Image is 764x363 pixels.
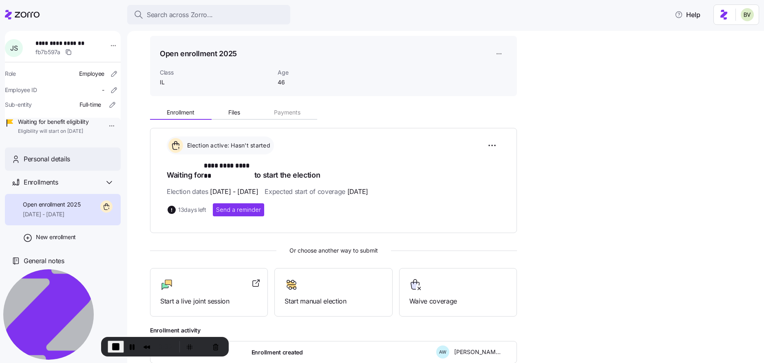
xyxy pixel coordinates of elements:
span: New enrollment [36,233,76,241]
span: Search across Zorro... [147,10,213,20]
span: Class [160,68,271,77]
span: Election dates [167,187,258,197]
span: Election active: Hasn't started [185,141,270,150]
button: Send a reminder [213,203,264,216]
h1: Open enrollment 2025 [160,48,237,59]
span: Age [278,68,360,77]
span: Eligibility will start on [DATE] [18,128,88,135]
span: Enrollment [167,110,194,115]
span: Role [5,70,16,78]
span: Waive coverage [409,296,507,306]
span: Send a reminder [216,206,261,214]
span: Payments [274,110,300,115]
span: Enrollment activity [150,326,517,334]
span: Enrollment created [252,348,303,356]
span: General notes [24,256,64,266]
span: Help [675,10,700,20]
span: Start a live joint session [160,296,258,306]
img: 676487ef2089eb4995defdc85707b4f5 [741,8,754,21]
span: 46 [278,78,360,86]
button: Help [668,7,707,23]
span: Enrollments [24,177,58,187]
span: Full-time [79,101,101,109]
span: [DATE] - [DATE] [23,210,80,218]
button: Search across Zorro... [127,5,290,24]
span: Employee [79,70,104,78]
h1: Waiting for to start the election [167,161,500,180]
span: Start manual election [285,296,382,306]
span: - [102,86,104,94]
span: Employee ID [5,86,37,94]
span: [DATE] - [DATE] [210,187,258,197]
span: 13 days left [178,206,206,214]
span: Open enrollment 2025 [23,200,80,209]
span: Waiting for benefit eligibility [18,118,88,126]
span: Personal details [24,154,70,164]
span: Or choose another way to submit [150,246,517,255]
span: J S [10,45,18,51]
span: IL [160,78,271,86]
span: Files [228,110,240,115]
span: [DATE] [347,187,368,197]
span: A W [439,350,446,354]
span: fb7b597a [35,48,60,56]
span: [PERSON_NAME] [454,348,501,356]
span: Expected start of coverage [265,187,368,197]
span: Sub-entity [5,101,32,109]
